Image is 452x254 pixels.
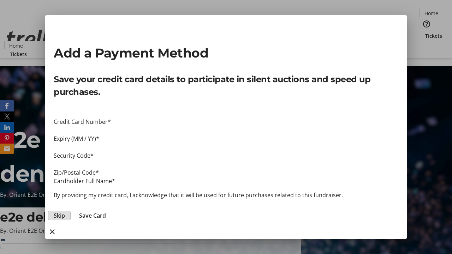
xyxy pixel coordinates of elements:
iframe: Secure payment input frame [54,143,398,151]
div: Zip/Postal Code* [54,168,398,177]
iframe: Secure payment input frame [54,160,398,168]
button: close [45,225,59,239]
p: Save your credit card details to participate in silent auctions and speed up purchases. [54,73,398,98]
button: Save Card [73,211,112,220]
button: Skip [48,211,71,220]
span: Save Card [79,211,106,220]
label: Credit Card Number* [54,118,111,126]
p: By providing my credit card, I acknowledge that it will be used for future purchases related to t... [54,191,398,199]
h2: Add a Payment Method [54,43,398,62]
div: Cardholder Full Name* [54,177,398,185]
label: Expiry (MM / YY)* [54,135,99,143]
span: Skip [54,211,65,220]
iframe: Secure payment input frame [54,126,398,134]
label: Security Code* [54,152,94,159]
